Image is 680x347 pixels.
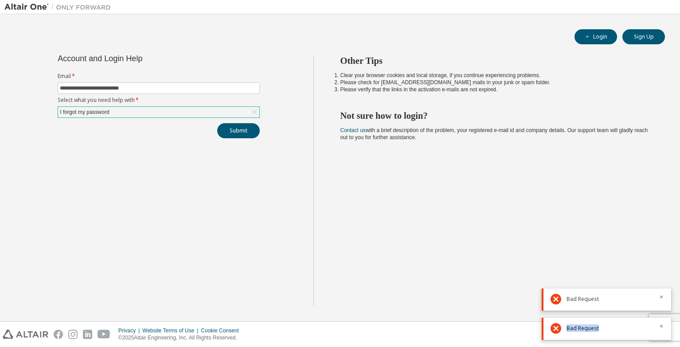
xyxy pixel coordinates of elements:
span: Bad Request [567,325,599,332]
p: © 2025 Altair Engineering, Inc. All Rights Reserved. [118,334,244,342]
img: altair_logo.svg [3,330,48,339]
img: Altair One [4,3,115,12]
span: with a brief description of the problem, your registered e-mail id and company details. Our suppo... [340,127,648,140]
div: Account and Login Help [58,55,219,62]
h2: Other Tips [340,55,649,66]
div: I forgot my password [59,107,110,117]
li: Please check for [EMAIL_ADDRESS][DOMAIN_NAME] mails in your junk or spam folder. [340,79,649,86]
h2: Not sure how to login? [340,110,649,121]
div: I forgot my password [58,107,259,117]
label: Select what you need help with [58,97,260,104]
button: Login [574,29,617,44]
img: linkedin.svg [83,330,92,339]
button: Submit [217,123,260,138]
button: Sign Up [622,29,665,44]
div: Website Terms of Use [142,327,201,334]
img: youtube.svg [98,330,110,339]
div: Privacy [118,327,142,334]
img: instagram.svg [68,330,78,339]
a: Contact us [340,127,366,133]
label: Email [58,73,260,80]
li: Clear your browser cookies and local storage, if you continue experiencing problems. [340,72,649,79]
li: Please verify that the links in the activation e-mails are not expired. [340,86,649,93]
span: Bad Request [567,296,599,303]
img: facebook.svg [54,330,63,339]
div: Cookie Consent [201,327,244,334]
